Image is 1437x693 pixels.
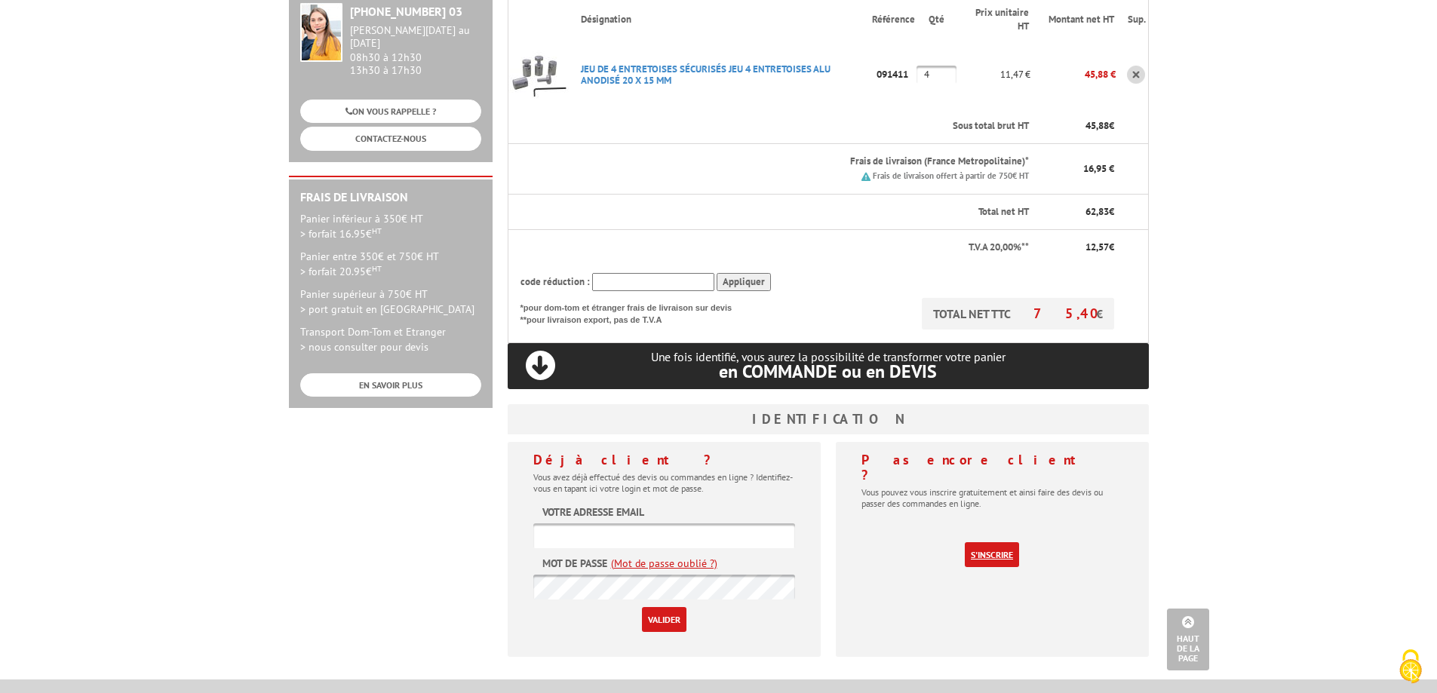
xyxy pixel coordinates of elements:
[1042,13,1114,27] p: Montant net HT
[300,249,481,279] p: Panier entre 350€ et 750€ HT
[872,61,917,87] p: 091411
[300,227,382,241] span: > forfait 16.95€
[300,191,481,204] h2: Frais de Livraison
[581,155,1030,169] p: Frais de livraison (France Metropolitaine)*
[861,486,1123,509] p: Vous pouvez vous inscrire gratuitement et ainsi faire des devis ou passer des commandes en ligne.
[533,471,795,494] p: Vous avez déjà effectué des devis ou commandes en ligne ? Identifiez-vous en tapant ici votre log...
[717,273,771,292] input: Appliquer
[533,452,795,468] h4: Déjà client ?
[350,24,481,50] div: [PERSON_NAME][DATE] au [DATE]
[300,127,481,150] a: CONTACTEZ-NOUS
[300,265,382,278] span: > forfait 20.95€
[873,170,1029,181] small: Frais de livraison offert à partir de 750€ HT
[520,205,1030,219] p: Total net HT
[300,100,481,123] a: ON VOUS RAPPELLE ?
[922,298,1114,330] p: TOTAL NET TTC €
[300,324,481,354] p: Transport Dom-Tom et Etranger
[965,542,1019,567] a: S'inscrire
[350,4,462,19] strong: [PHONE_NUMBER] 03
[300,3,342,62] img: widget-service.jpg
[520,241,1030,255] p: T.V.A 20,00%**
[372,263,382,274] sup: HT
[1042,205,1114,219] p: €
[1085,205,1109,218] span: 62,83
[569,109,1031,144] th: Sous total brut HT
[508,44,569,105] img: JEU DE 4 ENTRETOISES SéCURISéS JEU 4 ENTRETOISES ALU ANODISé 20 X 15 MM
[1167,609,1209,670] a: Haut de la page
[861,452,1123,483] h4: Pas encore client ?
[300,211,481,241] p: Panier inférieur à 350€ HT
[1033,305,1096,322] span: 75,40
[1392,648,1429,685] img: Cookies (fenêtre modale)
[642,607,686,632] input: Valider
[520,298,747,326] p: *pour dom-tom et étranger frais de livraison sur devis **pour livraison export, pas de T.V.A
[542,504,644,520] label: Votre adresse email
[508,350,1149,381] p: Une fois identifié, vous aurez la possibilité de transformer votre panier
[581,63,831,87] a: JEU DE 4 ENTRETOISES SéCURISéS JEU 4 ENTRETOISES ALU ANODISé 20 X 15 MM
[520,275,590,288] span: code réduction :
[542,556,607,571] label: Mot de passe
[719,360,937,383] span: en COMMANDE ou en DEVIS
[1085,241,1109,253] span: 12,57
[1085,119,1109,132] span: 45,88
[872,13,915,27] p: Référence
[300,373,481,397] a: EN SAVOIR PLUS
[611,556,717,571] a: (Mot de passe oublié ?)
[300,340,428,354] span: > nous consulter pour devis
[350,24,481,76] div: 08h30 à 12h30 13h30 à 17h30
[1030,61,1116,87] p: 45,88 €
[861,172,870,181] img: picto.png
[1042,241,1114,255] p: €
[508,404,1149,434] h3: Identification
[956,61,1030,87] p: 11,47 €
[1384,642,1437,693] button: Cookies (fenêtre modale)
[372,225,382,236] sup: HT
[300,302,474,316] span: > port gratuit en [GEOGRAPHIC_DATA]
[1083,162,1114,175] span: 16,95 €
[969,6,1029,34] p: Prix unitaire HT
[300,287,481,317] p: Panier supérieur à 750€ HT
[1042,119,1114,133] p: €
